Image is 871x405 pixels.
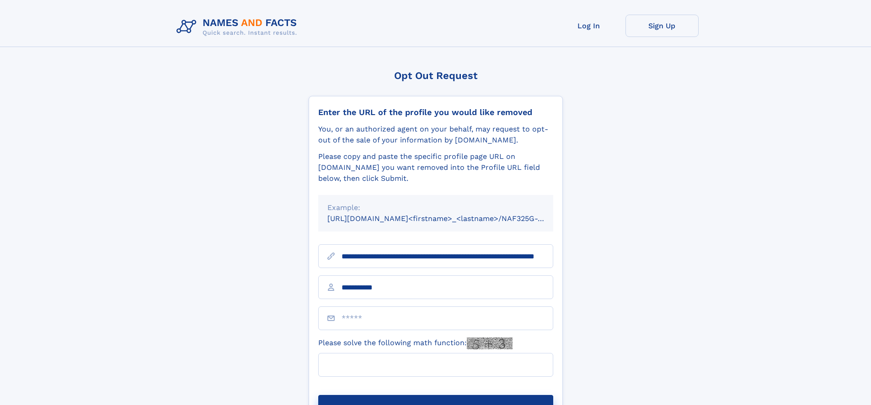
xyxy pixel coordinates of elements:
[318,124,553,146] div: You, or an authorized agent on your behalf, may request to opt-out of the sale of your informatio...
[318,107,553,117] div: Enter the URL of the profile you would like removed
[327,202,544,213] div: Example:
[318,337,513,349] label: Please solve the following math function:
[552,15,625,37] a: Log In
[318,151,553,184] div: Please copy and paste the specific profile page URL on [DOMAIN_NAME] you want removed into the Pr...
[173,15,305,39] img: Logo Names and Facts
[625,15,699,37] a: Sign Up
[309,70,563,81] div: Opt Out Request
[327,214,571,223] small: [URL][DOMAIN_NAME]<firstname>_<lastname>/NAF325G-xxxxxxxx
